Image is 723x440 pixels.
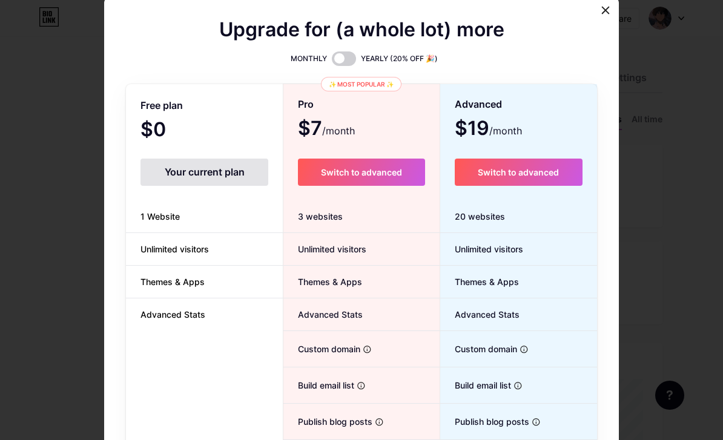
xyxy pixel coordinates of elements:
[321,77,401,91] div: ✨ Most popular ✨
[440,379,511,392] span: Build email list
[283,243,366,255] span: Unlimited visitors
[478,167,559,177] span: Switch to advanced
[298,121,355,138] span: $7
[440,308,520,321] span: Advanced Stats
[455,94,502,115] span: Advanced
[440,200,597,233] div: 20 websites
[361,53,438,65] span: YEARLY (20% OFF 🎉)
[455,159,583,186] button: Switch to advanced
[126,243,223,255] span: Unlimited visitors
[291,53,327,65] span: MONTHLY
[298,94,314,115] span: Pro
[283,343,360,355] span: Custom domain
[440,275,519,288] span: Themes & Apps
[283,200,439,233] div: 3 websites
[283,275,362,288] span: Themes & Apps
[126,275,219,288] span: Themes & Apps
[283,415,372,428] span: Publish blog posts
[126,210,194,223] span: 1 Website
[440,415,529,428] span: Publish blog posts
[322,123,355,138] span: /month
[126,308,220,321] span: Advanced Stats
[219,22,504,37] span: Upgrade for (a whole lot) more
[283,308,363,321] span: Advanced Stats
[455,121,522,138] span: $19
[140,159,268,186] div: Your current plan
[298,159,424,186] button: Switch to advanced
[321,167,402,177] span: Switch to advanced
[140,122,199,139] span: $0
[440,243,523,255] span: Unlimited visitors
[489,123,522,138] span: /month
[140,95,183,116] span: Free plan
[440,343,517,355] span: Custom domain
[283,379,354,392] span: Build email list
